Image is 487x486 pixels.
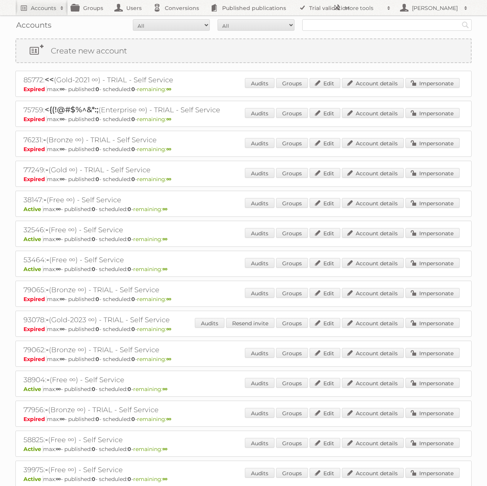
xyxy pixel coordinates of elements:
a: Audits [245,78,274,88]
a: Groups [276,78,308,88]
span: Active [23,206,43,213]
h2: 79065: (Bronze ∞) - TRIAL - Self Service [23,285,293,295]
strong: ∞ [162,206,167,213]
a: Edit [310,168,340,178]
p: max: - published: - scheduled: - [23,356,464,363]
strong: ∞ [166,116,171,123]
p: max: - published: - scheduled: - [23,176,464,183]
span: - [45,465,48,474]
p: max: - published: - scheduled: - [23,116,464,123]
strong: ∞ [56,266,61,273]
strong: ∞ [60,176,65,183]
strong: 0 [92,266,95,273]
a: Resend invite [226,318,274,328]
a: Edit [310,318,340,328]
span: Active [23,446,43,453]
h2: 75759: (Enterprise ∞) - TRIAL - Self Service [23,105,293,115]
a: Groups [276,408,308,418]
a: Edit [310,108,340,118]
span: Expired [23,356,47,363]
span: - [47,375,50,384]
a: Audits [245,408,274,418]
strong: 0 [131,326,135,333]
strong: 0 [95,146,99,153]
a: Edit [310,468,340,478]
strong: ∞ [60,296,65,303]
span: remaining: [133,476,167,483]
a: Groups [276,258,308,268]
p: max: - published: - scheduled: - [23,326,464,333]
span: remaining: [137,326,171,333]
strong: ∞ [162,476,167,483]
strong: ∞ [166,296,171,303]
span: <{(!@#$%^&*:; [45,105,99,114]
a: Audits [245,468,274,478]
strong: ∞ [60,416,65,423]
a: Groups [276,228,308,238]
a: Account details [342,468,404,478]
a: Impersonate [405,348,460,358]
h2: 39975: (Free ∞) - Self Service [23,465,293,475]
a: Account details [342,318,404,328]
span: - [46,315,49,324]
a: Account details [342,288,404,298]
p: max: - published: - scheduled: - [23,476,464,483]
a: Account details [342,378,404,388]
a: Edit [310,348,340,358]
strong: ∞ [166,146,171,153]
strong: 0 [127,266,131,273]
span: remaining: [133,266,167,273]
p: max: - published: - scheduled: - [23,236,464,243]
a: Audits [245,348,274,358]
a: Edit [310,438,340,448]
span: - [45,165,49,174]
strong: 0 [131,176,135,183]
a: Account details [342,408,404,418]
a: Impersonate [405,258,460,268]
strong: ∞ [162,386,167,393]
span: Active [23,386,43,393]
strong: 0 [95,116,99,123]
a: Create new account [16,39,471,62]
a: Edit [310,138,340,148]
span: - [44,195,47,204]
span: Active [23,236,43,243]
h2: Accounts [31,4,56,12]
a: Impersonate [405,228,460,238]
a: Groups [276,438,308,448]
a: Edit [310,408,340,418]
span: - [46,255,49,264]
strong: 0 [131,116,135,123]
span: - [46,285,49,294]
strong: 0 [95,176,99,183]
span: remaining: [133,206,167,213]
strong: 0 [131,416,135,423]
strong: ∞ [56,446,61,453]
span: Expired [23,116,47,123]
a: Groups [276,468,308,478]
strong: 0 [95,296,99,303]
strong: ∞ [60,356,65,363]
a: Edit [310,288,340,298]
strong: ∞ [60,326,65,333]
strong: ∞ [166,326,171,333]
span: Expired [23,86,47,93]
a: Impersonate [405,108,460,118]
a: Groups [276,348,308,358]
h2: 53464: (Free ∞) - Self Service [23,255,293,265]
span: << [45,75,54,84]
a: Audits [245,108,274,118]
a: Impersonate [405,438,460,448]
a: Audits [245,228,274,238]
a: Impersonate [405,138,460,148]
strong: 0 [95,86,99,93]
span: - [45,405,48,414]
h2: 93078: (Gold-2023 ∞) - TRIAL - Self Service [23,315,293,325]
strong: ∞ [162,236,167,243]
strong: ∞ [166,356,171,363]
h2: 79062: (Bronze ∞) - TRIAL - Self Service [23,345,293,355]
strong: 0 [92,386,95,393]
strong: 0 [92,236,95,243]
a: Impersonate [405,198,460,208]
strong: 0 [127,476,131,483]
